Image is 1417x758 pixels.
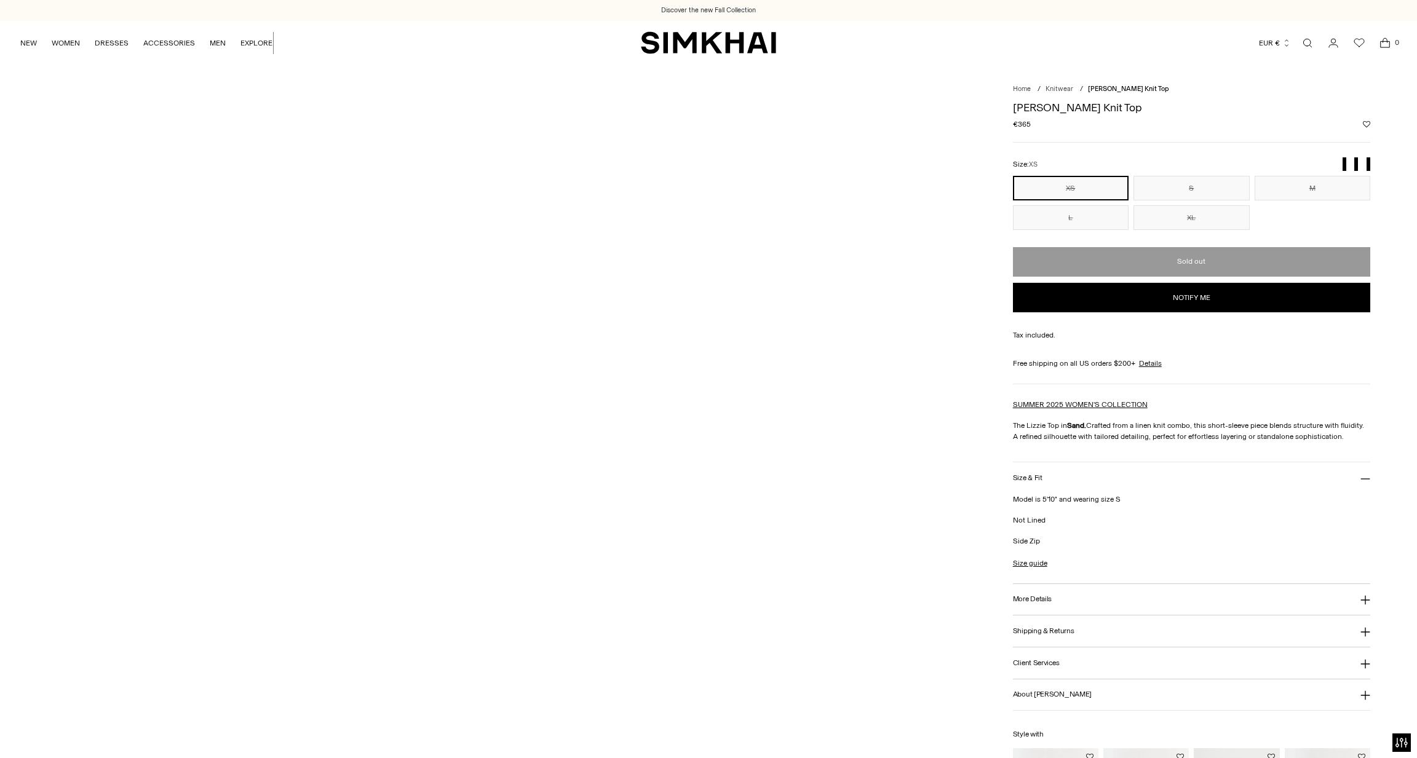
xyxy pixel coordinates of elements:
[1255,176,1370,200] button: M
[1347,31,1371,55] a: Wishlist
[1013,283,1370,312] button: Notify me
[1013,558,1047,569] a: Size guide
[1321,31,1346,55] a: Go to the account page
[1013,515,1370,526] p: Not Lined
[1013,690,1092,698] h3: About [PERSON_NAME]
[1013,659,1060,667] h3: Client Services
[1013,535,1370,547] p: Side Zip
[20,30,37,57] a: NEW
[1013,119,1031,130] span: €365
[1013,176,1129,200] button: XS
[1029,160,1038,168] span: XS
[1013,647,1370,679] button: Client Services
[1133,205,1249,230] button: XL
[1013,205,1129,230] button: L
[1013,102,1370,113] h1: [PERSON_NAME] Knit Top
[240,30,272,57] a: EXPLORE
[641,31,776,55] a: SIMKHAI
[1013,595,1052,603] h3: More Details
[95,30,129,57] a: DRESSES
[1067,421,1086,430] strong: Sand.
[1139,358,1162,369] a: Details
[1259,30,1291,57] button: EUR €
[1363,120,1370,128] button: Add to Wishlist
[1013,679,1370,711] button: About [PERSON_NAME]
[1013,730,1370,738] h6: Style with
[1013,400,1148,409] a: SUMMER 2025 WOMEN'S COLLECTION
[1013,615,1370,647] button: Shipping & Returns
[1391,37,1402,48] span: 0
[1013,584,1370,615] button: More Details
[1013,85,1031,93] a: Home
[1013,330,1370,341] div: Tax included.
[1373,31,1397,55] a: Open cart modal
[1088,85,1169,93] span: [PERSON_NAME] Knit Top
[1133,176,1249,200] button: S
[210,30,226,57] a: MEN
[1046,85,1073,93] a: Knitwear
[1013,462,1370,494] button: Size & Fit
[661,6,756,15] a: Discover the new Fall Collection
[1013,84,1370,95] nav: breadcrumbs
[1295,31,1320,55] a: Open search modal
[1013,474,1042,482] h3: Size & Fit
[1013,494,1370,505] p: Model is 5'10" and wearing size S
[1038,84,1041,95] div: /
[1013,159,1038,170] label: Size:
[1080,84,1083,95] div: /
[1013,420,1370,442] p: The Lizzie Top in Crafted from a linen knit combo, this short-sleeve piece blends structure with ...
[1013,358,1370,369] div: Free shipping on all US orders $200+
[143,30,195,57] a: ACCESSORIES
[1013,627,1074,635] h3: Shipping & Returns
[52,30,80,57] a: WOMEN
